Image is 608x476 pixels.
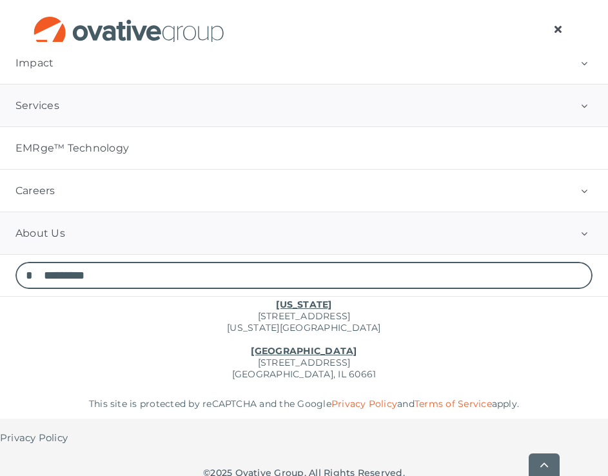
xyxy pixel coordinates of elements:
[15,99,59,112] span: Services
[560,212,608,254] button: Open submenu of About Us
[15,262,43,289] input: Search
[15,57,54,70] span: Impact
[560,84,608,126] button: Open submenu of Services
[540,16,576,42] nav: Menu
[15,184,55,197] span: Careers
[331,398,397,410] a: Privacy Policy
[15,142,129,155] span: EMRge™ Technology
[32,15,226,27] a: OG_Full_horizontal_RGB
[15,262,593,289] input: Search...
[251,345,357,357] u: [GEOGRAPHIC_DATA]
[276,299,331,310] u: [US_STATE]
[15,227,65,240] span: About Us
[415,398,492,410] a: Terms of Service
[560,42,608,84] button: Open submenu of Impact
[560,170,608,212] button: Open submenu of Careers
